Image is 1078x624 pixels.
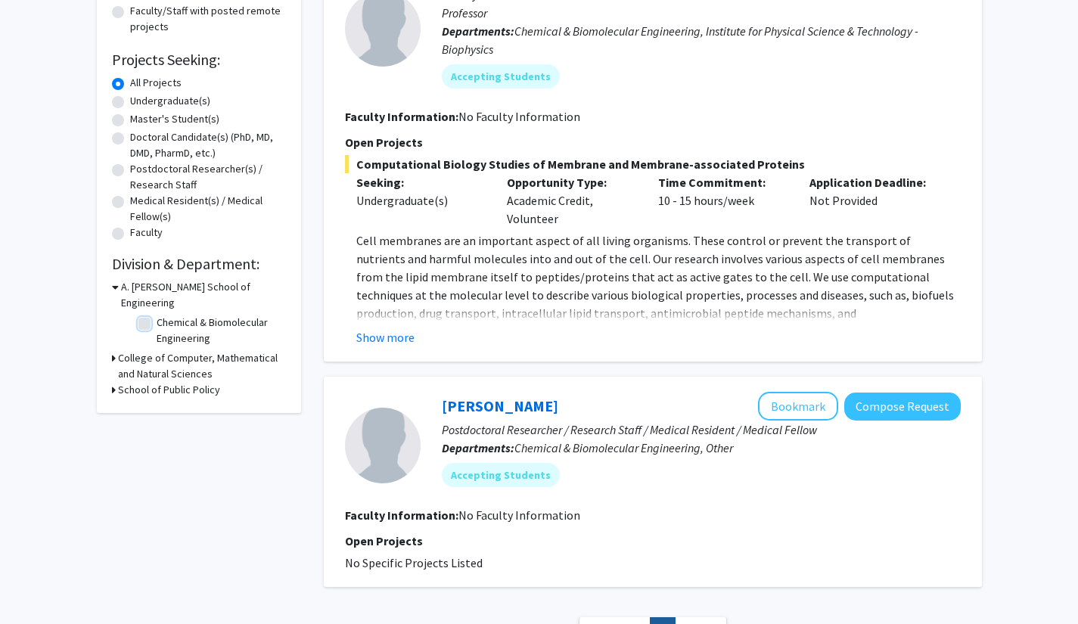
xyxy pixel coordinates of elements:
[458,109,580,124] span: No Faculty Information
[345,532,961,550] p: Open Projects
[442,23,918,57] span: Chemical & Biomolecular Engineering, Institute for Physical Science & Technology - Biophysics
[130,75,182,91] label: All Projects
[507,173,635,191] p: Opportunity Type:
[130,93,210,109] label: Undergraduate(s)
[844,393,961,421] button: Compose Request to Sindhuja Vaddeboina
[356,328,415,346] button: Show more
[356,231,961,413] p: Cell membranes are an important aspect of all living organisms. These control or prevent the tran...
[345,133,961,151] p: Open Projects
[356,191,485,210] div: Undergraduate(s)
[345,155,961,173] span: Computational Biology Studies of Membrane and Membrane-associated Proteins
[442,440,514,455] b: Departments:
[130,111,219,127] label: Master's Student(s)
[798,173,949,228] div: Not Provided
[345,508,458,523] b: Faculty Information:
[130,193,286,225] label: Medical Resident(s) / Medical Fellow(s)
[112,51,286,69] h2: Projects Seeking:
[442,4,961,22] p: Professor
[442,396,558,415] a: [PERSON_NAME]
[442,23,514,39] b: Departments:
[345,555,483,570] span: No Specific Projects Listed
[809,173,938,191] p: Application Deadline:
[130,129,286,161] label: Doctoral Candidate(s) (PhD, MD, DMD, PharmD, etc.)
[130,225,163,241] label: Faculty
[758,392,838,421] button: Add Sindhuja Vaddeboina to Bookmarks
[658,173,787,191] p: Time Commitment:
[647,173,798,228] div: 10 - 15 hours/week
[121,279,286,311] h3: A. [PERSON_NAME] School of Engineering
[356,173,485,191] p: Seeking:
[442,64,560,88] mat-chip: Accepting Students
[442,463,560,487] mat-chip: Accepting Students
[157,315,282,346] label: Chemical & Biomolecular Engineering
[496,173,647,228] div: Academic Credit, Volunteer
[458,508,580,523] span: No Faculty Information
[345,109,458,124] b: Faculty Information:
[112,255,286,273] h2: Division & Department:
[11,556,64,613] iframe: Chat
[118,382,220,398] h3: School of Public Policy
[130,161,286,193] label: Postdoctoral Researcher(s) / Research Staff
[442,421,961,439] p: Postdoctoral Researcher / Research Staff / Medical Resident / Medical Fellow
[514,440,733,455] span: Chemical & Biomolecular Engineering, Other
[118,350,286,382] h3: College of Computer, Mathematical and Natural Sciences
[130,3,286,35] label: Faculty/Staff with posted remote projects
